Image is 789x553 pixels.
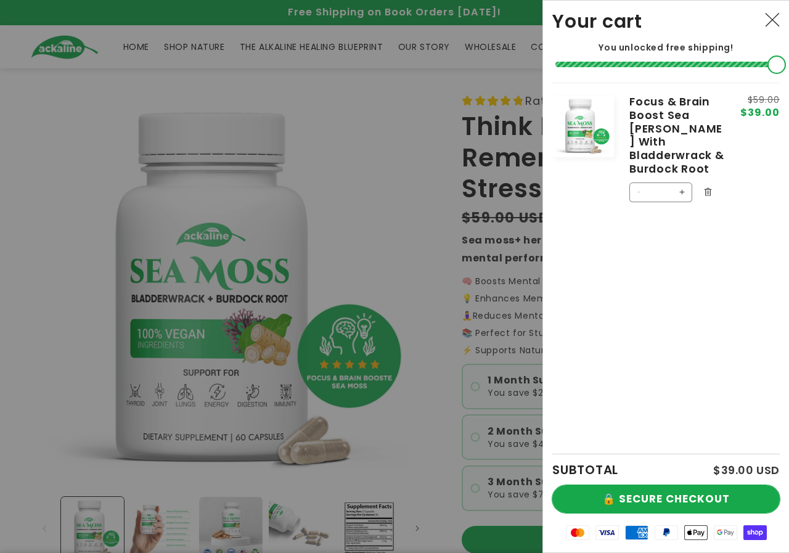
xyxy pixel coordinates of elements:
[740,96,780,104] s: $59.00
[759,7,786,34] button: Close
[698,182,717,201] button: Remove Focus & Brain Boost Sea Moss With Bladderwrack & Burdock Root
[713,465,780,476] p: $39.00 USD
[629,96,724,176] a: Focus & Brain Boost Sea [PERSON_NAME] With Bladderwrack & Burdock Root
[552,10,642,33] h2: Your cart
[552,485,780,513] button: 🔒 SECURE CHECKOUT
[650,182,672,202] input: Quantity for Focus &amp; Brain Boost Sea Moss With Bladderwrack &amp; Burdock Root
[552,464,618,476] h2: SUBTOTAL
[740,108,780,118] span: $39.00
[552,42,780,53] p: You unlocked free shipping!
